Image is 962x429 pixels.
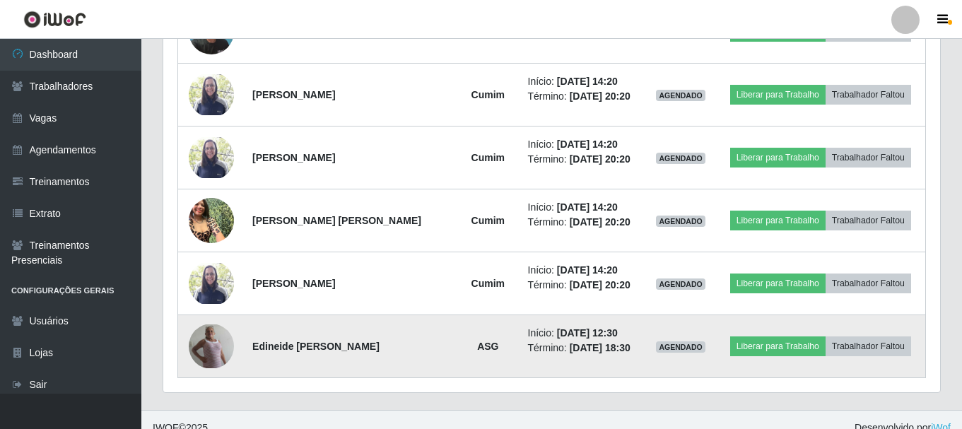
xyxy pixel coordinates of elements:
[730,85,826,105] button: Liberar para Trabalho
[570,216,630,228] time: [DATE] 20:20
[730,148,826,168] button: Liberar para Trabalho
[528,326,638,341] li: Início:
[826,274,911,293] button: Trabalhador Faltou
[826,211,911,230] button: Trabalhador Faltou
[477,341,498,352] strong: ASG
[528,341,638,355] li: Término:
[528,137,638,152] li: Início:
[528,152,638,167] li: Término:
[826,148,911,168] button: Trabalhador Faltou
[252,341,380,352] strong: Edineide [PERSON_NAME]
[656,153,705,164] span: AGENDADO
[826,85,911,105] button: Trabalhador Faltou
[471,215,505,226] strong: Cumim
[528,215,638,230] li: Término:
[826,336,911,356] button: Trabalhador Faltou
[656,278,705,290] span: AGENDADO
[252,278,335,289] strong: [PERSON_NAME]
[570,342,630,353] time: [DATE] 18:30
[189,263,234,305] img: 1751565100941.jpeg
[570,90,630,102] time: [DATE] 20:20
[189,324,234,368] img: 1753008761982.jpeg
[557,327,618,339] time: [DATE] 12:30
[570,279,630,290] time: [DATE] 20:20
[570,153,630,165] time: [DATE] 20:20
[528,74,638,89] li: Início:
[471,89,505,100] strong: Cumim
[730,274,826,293] button: Liberar para Trabalho
[471,152,505,163] strong: Cumim
[528,200,638,215] li: Início:
[557,139,618,150] time: [DATE] 14:20
[252,215,421,226] strong: [PERSON_NAME] [PERSON_NAME]
[528,263,638,278] li: Início:
[528,89,638,104] li: Término:
[656,341,705,353] span: AGENDADO
[189,74,234,116] img: 1751565100941.jpeg
[557,201,618,213] time: [DATE] 14:20
[528,278,638,293] li: Término:
[557,264,618,276] time: [DATE] 14:20
[189,190,234,250] img: 1744080312689.jpeg
[23,11,86,28] img: CoreUI Logo
[730,211,826,230] button: Liberar para Trabalho
[730,336,826,356] button: Liberar para Trabalho
[557,76,618,87] time: [DATE] 14:20
[252,89,335,100] strong: [PERSON_NAME]
[189,137,234,179] img: 1751565100941.jpeg
[656,216,705,227] span: AGENDADO
[252,152,335,163] strong: [PERSON_NAME]
[656,90,705,101] span: AGENDADO
[471,278,505,289] strong: Cumim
